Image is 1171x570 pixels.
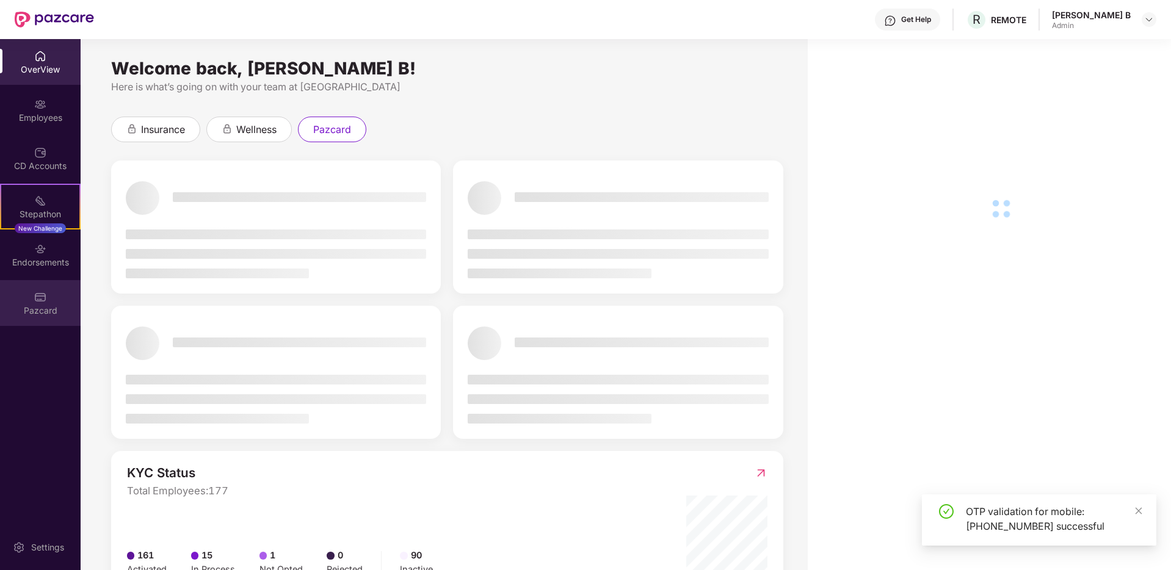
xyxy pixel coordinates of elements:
span: insurance [141,122,185,137]
span: Total Employees: 177 [127,486,228,496]
img: svg+xml;base64,PHN2ZyBpZD0iRHJvcGRvd24tMzJ4MzIiIHhtbG5zPSJodHRwOi8vd3d3LnczLm9yZy8yMDAwL3N2ZyIgd2... [1144,15,1154,24]
img: svg+xml;base64,PHN2ZyBpZD0iSG9tZSIgeG1sbnM9Imh0dHA6Ly93d3cudzMub3JnLzIwMDAvc3ZnIiB3aWR0aD0iMjAiIG... [34,50,46,62]
div: New Challenge [15,223,66,233]
img: svg+xml;base64,PHN2ZyB4bWxucz0iaHR0cDovL3d3dy53My5vcmcvMjAwMC9zdmciIHdpZHRoPSIyMSIgaGVpZ2h0PSIyMC... [34,195,46,207]
img: svg+xml;base64,PHN2ZyBpZD0iSGVscC0zMngzMiIgeG1sbnM9Imh0dHA6Ly93d3cudzMub3JnLzIwMDAvc3ZnIiB3aWR0aD... [884,15,896,27]
span: 1 [270,549,275,563]
div: animation [126,123,137,134]
img: svg+xml;base64,PHN2ZyBpZD0iQ0RfQWNjb3VudHMiIGRhdGEtbmFtZT0iQ0QgQWNjb3VudHMiIHhtbG5zPSJodHRwOi8vd3... [34,146,46,159]
span: 90 [411,549,422,563]
span: 0 [338,549,343,563]
div: Welcome back, [PERSON_NAME] B! [111,63,783,73]
span: pazcard [313,122,351,137]
img: svg+xml;base64,PHN2ZyBpZD0iU2V0dGluZy0yMHgyMCIgeG1sbnM9Imh0dHA6Ly93d3cudzMub3JnLzIwMDAvc3ZnIiB3aW... [13,541,25,554]
img: svg+xml;base64,PHN2ZyBpZD0iRW1wbG95ZWVzIiB4bWxucz0iaHR0cDovL3d3dy53My5vcmcvMjAwMC9zdmciIHdpZHRoPS... [34,98,46,110]
span: close [1134,507,1143,515]
div: [PERSON_NAME] B [1052,9,1131,21]
div: animation [222,123,233,134]
span: R [973,12,981,27]
img: svg+xml;base64,PHN2ZyBpZD0iUGF6Y2FyZCIgeG1sbnM9Imh0dHA6Ly93d3cudzMub3JnLzIwMDAvc3ZnIiB3aWR0aD0iMj... [34,291,46,303]
div: OTP validation for mobile: [PHONE_NUMBER] successful [966,504,1142,533]
img: RedirectIcon [755,467,767,479]
div: Stepathon [1,208,79,220]
span: check-circle [939,504,954,519]
div: REMOTE [991,14,1026,26]
div: Here is what’s going on with your team at [GEOGRAPHIC_DATA] [111,79,783,95]
span: KYC Status [127,467,228,480]
div: Get Help [901,15,931,24]
span: wellness [236,122,277,137]
img: svg+xml;base64,PHN2ZyBpZD0iRW5kb3JzZW1lbnRzIiB4bWxucz0iaHR0cDovL3d3dy53My5vcmcvMjAwMC9zdmciIHdpZH... [34,243,46,255]
div: Admin [1052,21,1131,31]
span: 161 [137,549,154,563]
span: 15 [201,549,212,563]
div: Settings [27,541,68,554]
img: New Pazcare Logo [15,12,94,27]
